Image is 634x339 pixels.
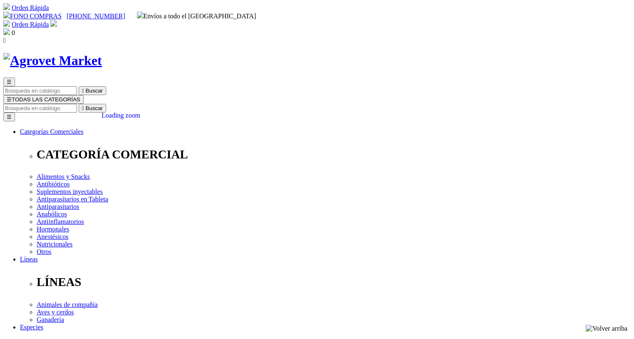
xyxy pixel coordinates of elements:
[50,21,57,28] a: Acceda a su cuenta de cliente
[3,78,15,86] button: ☰
[37,211,67,218] a: Anabólicos
[12,21,49,28] a: Orden Rápida
[3,12,10,18] img: phone.svg
[50,20,57,27] img: user.svg
[3,20,10,27] img: shopping-cart.svg
[37,241,72,248] a: Nutricionales
[137,13,256,20] span: Envíos a todo el [GEOGRAPHIC_DATA]
[3,86,77,95] input: Buscar
[86,88,103,94] span: Buscar
[37,203,79,210] a: Antiparasitarios
[79,86,106,95] button:  Buscar
[3,113,15,121] button: ☰
[37,196,108,203] a: Antiparasitarios en Tableta
[12,4,49,11] a: Orden Rápida
[79,104,106,113] button:  Buscar
[67,13,125,20] a: [PHONE_NUMBER]
[37,233,68,240] a: Anestésicos
[7,79,12,85] span: ☰
[3,13,62,20] a: FONO COMPRAS
[137,12,144,18] img: delivery-truck.svg
[586,325,627,332] img: Volver arriba
[37,226,69,233] a: Hormonales
[3,37,6,44] i: 
[37,181,70,188] a: Antibióticos
[102,112,140,119] div: Loading zoom
[37,248,52,255] a: Otros
[37,309,74,316] a: Aves y cerdos
[3,53,102,68] img: Agrovet Market
[20,324,43,331] a: Especies
[7,96,12,103] span: ☰
[20,128,83,135] a: Categorías Comerciales
[82,88,84,94] i: 
[37,316,64,323] a: Ganadería
[37,188,103,195] a: Suplementos inyectables
[3,3,10,10] img: shopping-cart.svg
[37,148,631,161] p: CATEGORÍA COMERCIAL
[37,173,90,180] a: Alimentos y Snacks
[37,218,84,225] a: Antiinflamatorios
[3,28,10,35] img: shopping-bag.svg
[37,275,631,289] p: LÍNEAS
[37,301,98,308] a: Animales de compañía
[12,29,15,36] span: 0
[20,256,38,263] a: Líneas
[3,95,84,104] button: ☰TODAS LAS CATEGORÍAS
[3,104,77,113] input: Buscar
[86,105,103,111] span: Buscar
[82,105,84,111] i: 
